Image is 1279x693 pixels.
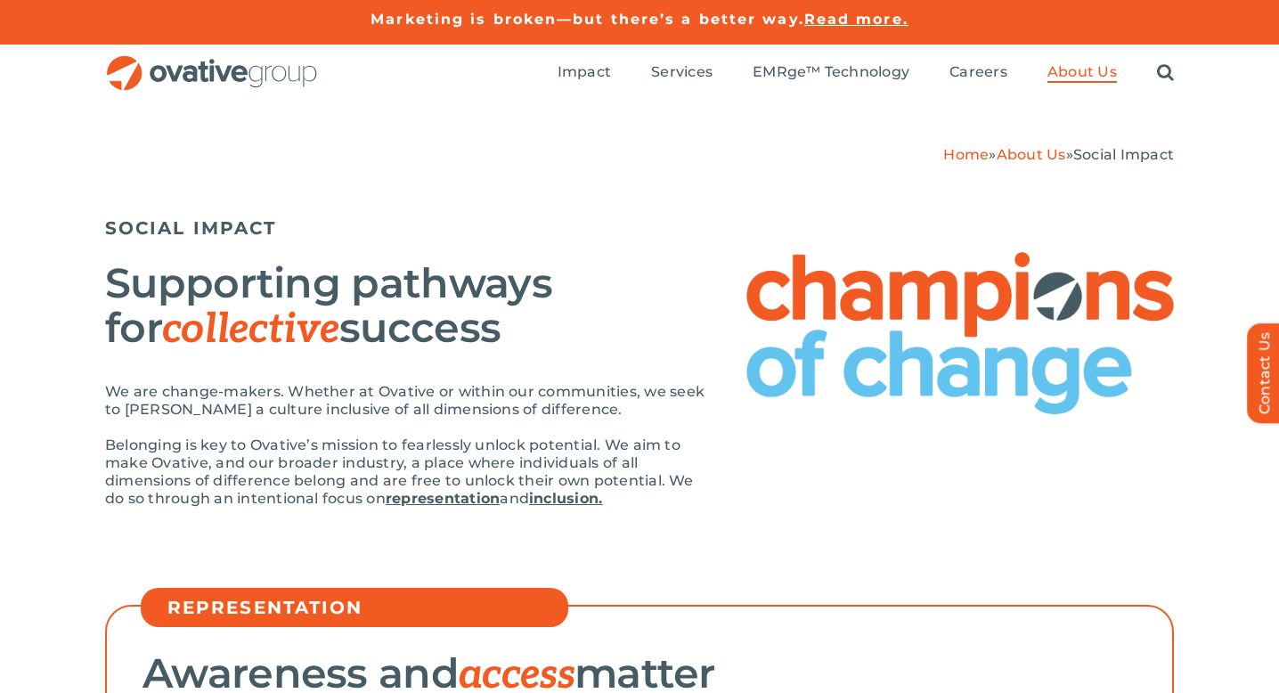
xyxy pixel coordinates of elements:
a: inclusion. [529,490,602,507]
span: collective [162,305,339,355]
span: Careers [949,63,1007,81]
h5: SOCIAL IMPACT [105,217,1174,239]
p: We are change-makers. Whether at Ovative or within our communities, we seek to [PERSON_NAME] a cu... [105,383,711,419]
h2: Supporting pathways for success [105,261,711,352]
a: OG_Full_horizontal_RGB [105,53,319,70]
span: About Us [1047,63,1117,81]
nav: Menu [558,45,1174,102]
a: Careers [949,63,1007,83]
a: Read more. [804,11,908,28]
a: Services [651,63,713,83]
span: Impact [558,63,611,81]
a: Search [1157,63,1174,83]
span: » » [943,146,1174,163]
a: Marketing is broken—but there’s a better way. [371,11,804,28]
span: and [500,490,529,507]
a: EMRge™ Technology [753,63,909,83]
a: representation [386,490,500,507]
a: Impact [558,63,611,83]
span: EMRge™ Technology [753,63,909,81]
img: Social Impact – Champions of Change Logo [746,252,1174,414]
p: Belonging is key to Ovative’s mission to fearlessly unlock potential. We aim to make Ovative, and... [105,436,711,508]
span: Services [651,63,713,81]
span: Social Impact [1073,146,1174,163]
a: About Us [997,146,1066,163]
a: Home [943,146,989,163]
a: About Us [1047,63,1117,83]
h5: REPRESENTATION [167,597,559,618]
